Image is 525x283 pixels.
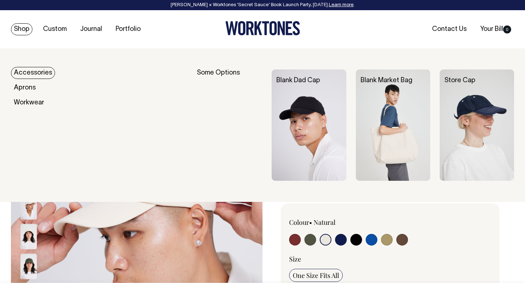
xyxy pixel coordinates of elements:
[20,254,37,279] img: olive
[11,23,32,35] a: Shop
[40,23,70,35] a: Custom
[197,69,262,181] div: Some Options
[289,255,491,263] div: Size
[289,269,343,282] input: One Size Fits All
[356,69,430,181] img: Blank Market Bag
[289,218,370,227] div: Colour
[77,23,105,35] a: Journal
[113,23,144,35] a: Portfolio
[272,69,346,181] img: Blank Dad Cap
[329,3,354,7] a: Learn more
[20,194,37,220] img: natural
[20,224,37,250] img: natural
[444,77,475,84] a: Store Cap
[276,77,320,84] a: Blank Dad Cap
[11,67,55,79] a: Accessories
[429,23,470,35] a: Contact Us
[11,97,47,109] a: Workwear
[314,218,335,227] label: Natural
[309,218,312,227] span: •
[361,77,412,84] a: Blank Market Bag
[7,3,518,8] div: [PERSON_NAME] × Worktones ‘Secret Sauce’ Book Launch Party, [DATE]. .
[11,82,39,94] a: Aprons
[503,25,511,33] span: 0
[440,69,514,181] img: Store Cap
[293,271,339,280] span: One Size Fits All
[477,23,514,35] a: Your Bill0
